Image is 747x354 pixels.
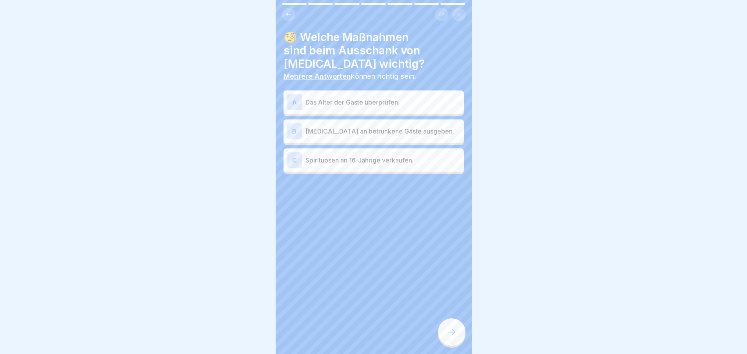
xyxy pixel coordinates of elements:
p: [MEDICAL_DATA] an betrunkene Gäste ausgeben. [305,126,461,136]
b: Mehrere Antworten [284,72,351,80]
div: B [287,123,302,139]
p: Spirituosen an 16-Jährige verkaufen. [305,155,461,165]
div: C [287,152,302,168]
p: können richtig sein. [284,72,464,81]
p: Das Alter der Gäste überprüfen. [305,98,461,107]
h4: 🧐 Welche Maßnahmen sind beim Ausschank von [MEDICAL_DATA] wichtig? [284,31,464,70]
div: A [287,94,302,110]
